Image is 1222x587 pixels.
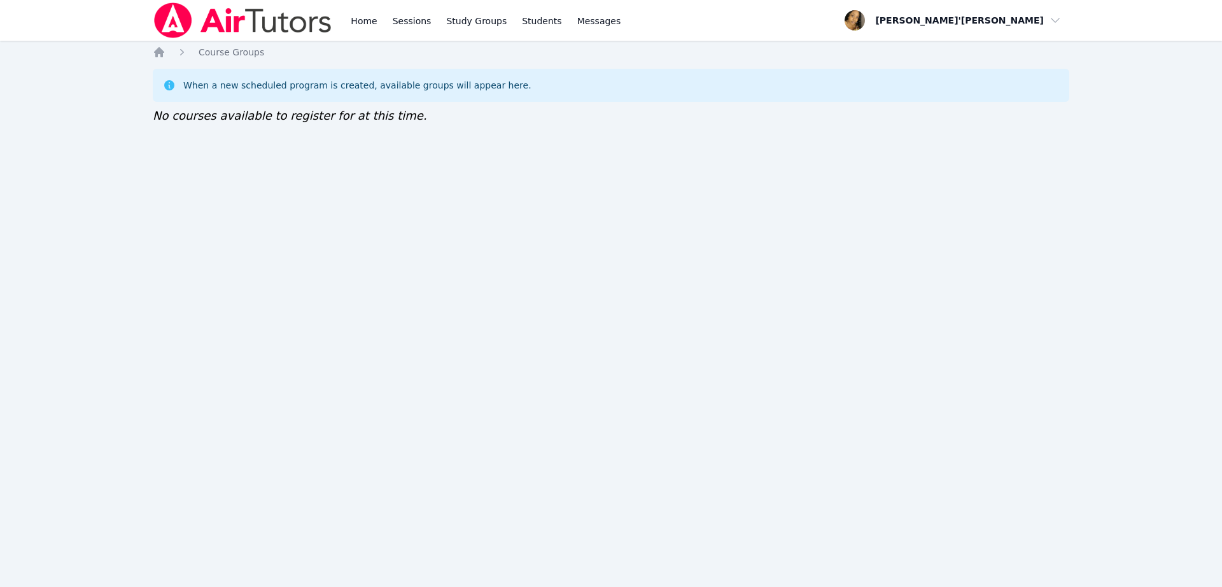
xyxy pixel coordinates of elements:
a: Course Groups [199,46,264,59]
nav: Breadcrumb [153,46,1069,59]
div: When a new scheduled program is created, available groups will appear here. [183,79,531,92]
img: Air Tutors [153,3,333,38]
span: Messages [577,15,621,27]
span: Course Groups [199,47,264,57]
span: No courses available to register for at this time. [153,109,427,122]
